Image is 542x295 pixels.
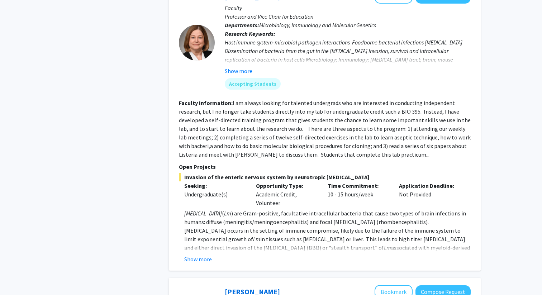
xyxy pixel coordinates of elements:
iframe: Chat [5,263,30,290]
b: Research Keywords: [225,30,275,37]
p: Professor and Vice Chair for Education [225,12,471,21]
p: Application Deadline: [399,181,460,190]
p: Opportunity Type: [256,181,317,190]
p: Time Commitment: [328,181,389,190]
div: 10 - 15 hours/week [322,181,394,207]
div: Academic Credit, Volunteer [251,181,322,207]
em: Lm [253,235,260,243]
p: Seeking: [184,181,245,190]
em: Lm [224,210,231,217]
span: Microbiology, Immunology and Molecular Genetics [259,22,376,29]
div: Not Provided [394,181,465,207]
b: Faculty Information: [179,99,233,106]
button: Show more [225,67,252,75]
b: Departments: [225,22,259,29]
div: Host immune system-microbial pathogen interactions Foodborne bacterial infections [MEDICAL_DATA] ... [225,38,471,72]
p: Faculty [225,4,471,12]
span: Invasion of the enteric nervous system by neurotropic [MEDICAL_DATA] [179,173,471,181]
fg-read-more: I am always looking for talented undergrads who are interested in conducting independent research... [179,99,471,158]
div: Undergraduate(s) [184,190,245,199]
p: Open Projects [179,162,471,171]
mat-chip: Accepting Students [225,78,281,90]
em: Lm [384,244,391,251]
em: [MEDICAL_DATA] [184,210,222,217]
button: Show more [184,255,212,263]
